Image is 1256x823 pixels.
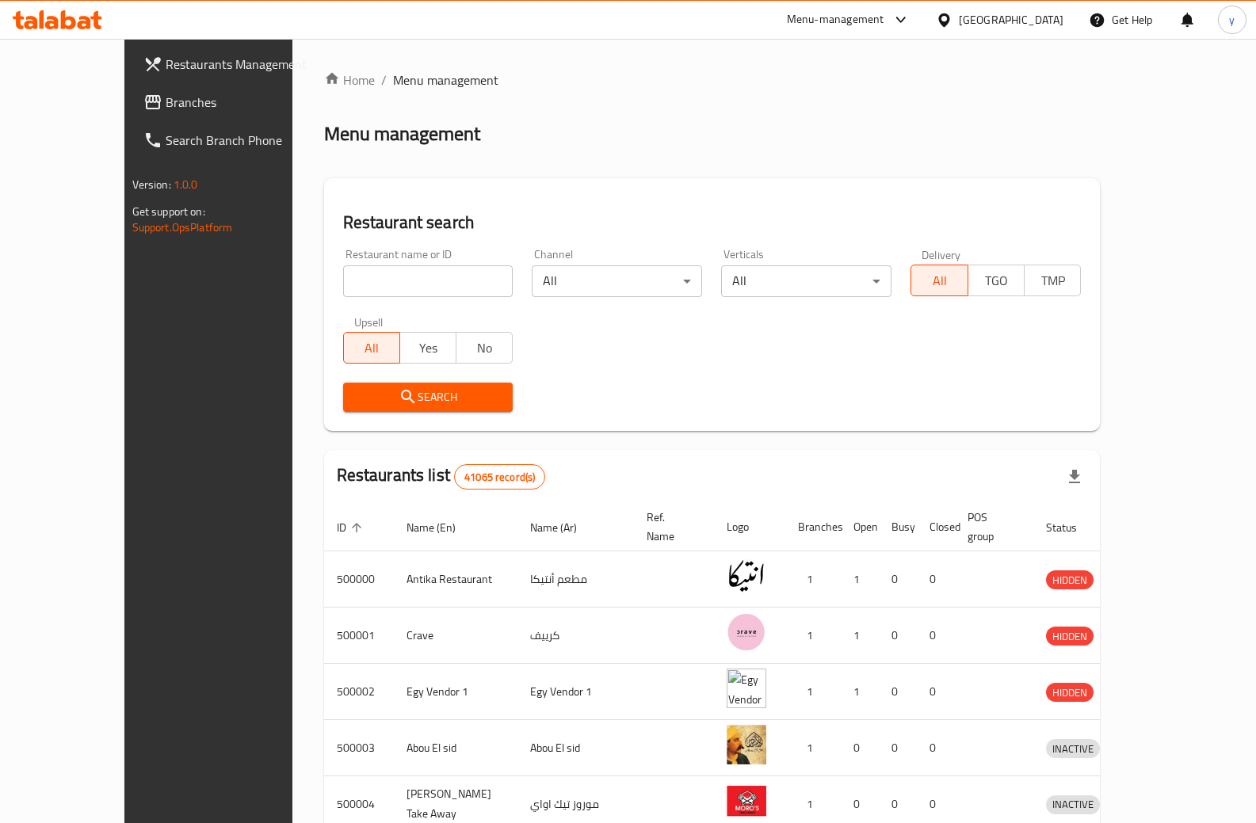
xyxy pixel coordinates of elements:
[407,518,476,537] span: Name (En)
[324,720,394,776] td: 500003
[727,612,766,652] img: Crave
[399,332,456,364] button: Yes
[394,720,517,776] td: Abou El sid
[841,503,879,551] th: Open
[455,470,544,485] span: 41065 record(s)
[787,10,884,29] div: Menu-management
[917,551,955,608] td: 0
[517,551,634,608] td: مطعم أنتيكا
[131,45,334,83] a: Restaurants Management
[918,269,961,292] span: All
[841,608,879,664] td: 1
[721,265,891,297] div: All
[517,608,634,664] td: كرييف
[1046,795,1100,813] span: INACTIVE
[343,383,513,412] button: Search
[463,337,506,360] span: No
[1031,269,1075,292] span: TMP
[166,131,322,150] span: Search Branch Phone
[132,217,233,238] a: Support.OpsPlatform
[343,265,513,297] input: Search for restaurant name or ID..
[714,503,785,551] th: Logo
[324,121,480,147] h2: Menu management
[1046,739,1100,758] div: INACTIVE
[785,720,841,776] td: 1
[354,316,384,327] label: Upsell
[917,503,955,551] th: Closed
[785,551,841,608] td: 1
[968,508,1014,546] span: POS group
[1024,265,1081,296] button: TMP
[785,608,841,664] td: 1
[911,265,968,296] button: All
[968,265,1025,296] button: TGO
[841,664,879,720] td: 1
[727,669,766,708] img: Egy Vendor 1
[324,608,394,664] td: 500001
[1046,684,1094,702] span: HIDDEN
[727,781,766,821] img: Moro's Take Away
[343,211,1082,234] h2: Restaurant search
[1046,740,1100,758] span: INACTIVE
[841,551,879,608] td: 1
[1229,11,1235,29] span: y
[727,556,766,596] img: Antika Restaurant
[337,463,546,490] h2: Restaurants list
[324,70,1101,90] nav: breadcrumb
[530,518,597,537] span: Name (Ar)
[879,720,917,776] td: 0
[841,720,879,776] td: 0
[959,11,1063,29] div: [GEOGRAPHIC_DATA]
[407,337,450,360] span: Yes
[393,70,498,90] span: Menu management
[1046,570,1094,589] div: HIDDEN
[1056,458,1094,496] div: Export file
[917,720,955,776] td: 0
[1046,627,1094,646] span: HIDDEN
[356,387,501,407] span: Search
[785,503,841,551] th: Branches
[975,269,1018,292] span: TGO
[532,265,702,297] div: All
[922,249,961,260] label: Delivery
[343,332,400,364] button: All
[166,93,322,112] span: Branches
[324,551,394,608] td: 500000
[454,464,545,490] div: Total records count
[917,664,955,720] td: 0
[324,664,394,720] td: 500002
[394,551,517,608] td: Antika Restaurant
[785,664,841,720] td: 1
[131,83,334,121] a: Branches
[879,503,917,551] th: Busy
[517,720,634,776] td: Abou El sid
[132,201,205,222] span: Get support on:
[727,725,766,764] img: Abou El sid
[1046,683,1094,702] div: HIDDEN
[517,664,634,720] td: Egy Vendor 1
[879,664,917,720] td: 0
[337,518,367,537] span: ID
[394,664,517,720] td: Egy Vendor 1
[1046,571,1094,589] span: HIDDEN
[917,608,955,664] td: 0
[879,608,917,664] td: 0
[132,174,171,195] span: Version:
[131,121,334,159] a: Search Branch Phone
[879,551,917,608] td: 0
[647,508,695,546] span: Ref. Name
[456,332,513,364] button: No
[166,55,322,74] span: Restaurants Management
[1046,518,1098,537] span: Status
[394,608,517,664] td: Crave
[350,337,394,360] span: All
[174,174,198,195] span: 1.0.0
[324,70,375,90] a: Home
[381,70,387,90] li: /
